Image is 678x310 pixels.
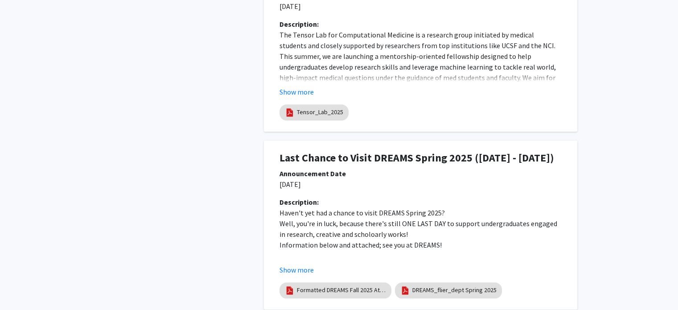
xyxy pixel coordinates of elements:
div: Description: [279,197,562,207]
img: pdf_icon.png [400,285,410,295]
p: [DATE] [279,179,562,190]
p: Well, you're in luck, because there's still ONE LAST DAY to support undergraduates engaged in res... [279,218,562,240]
p: [DATE] [279,1,562,12]
p: Information below and attached; see you at DREAMS! [279,240,562,250]
iframe: Chat [7,270,38,303]
a: Formatted DREAMS Fall 2025 Attend Flyer [297,285,386,295]
h1: Last Chance to Visit DREAMS Spring 2025 ([DATE] - [DATE]) [279,152,562,165]
p: The Tensor Lab for Computational Medicine is a research group initiated by medical students and c... [279,29,562,104]
p: Haven't yet had a chance to visit DREAMS Spring 2025? [279,207,562,218]
button: Show more [279,87,314,97]
button: Show more [279,265,314,275]
div: Description: [279,19,562,29]
img: pdf_icon.png [285,285,295,295]
a: Tensor_Lab_2025 [297,107,343,117]
div: Announcement Date [279,168,562,179]
a: DREAMS_flier_dept Spring 2025 [412,285,497,295]
img: pdf_icon.png [285,107,295,117]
